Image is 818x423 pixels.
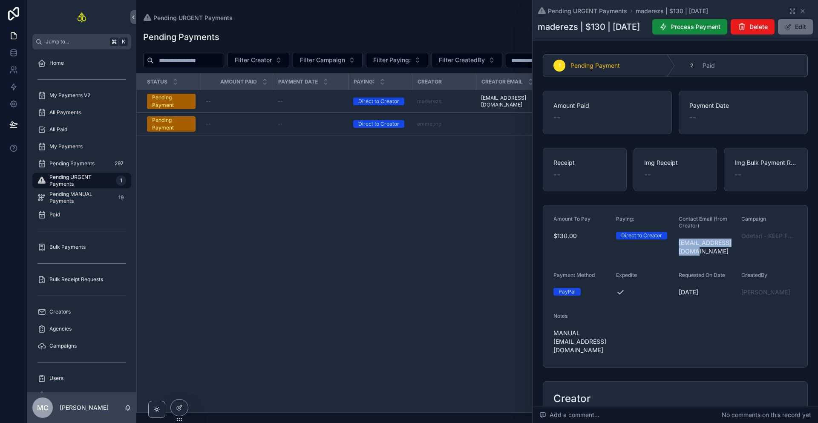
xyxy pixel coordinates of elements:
[206,121,268,127] a: --
[206,121,211,127] span: --
[32,321,131,337] a: Agencies
[206,98,211,105] span: --
[679,239,734,256] span: [EMAIL_ADDRESS][DOMAIN_NAME]
[734,158,797,167] span: Img Bulk Payment Receipt (from Bulk Payments)
[32,139,131,154] a: My Payments
[559,288,576,296] div: PayPal
[49,392,74,399] span: My Profile
[741,272,767,278] span: CreatedBy
[734,169,741,181] span: --
[49,325,72,332] span: Agencies
[553,101,661,110] span: Amount Paid
[741,288,790,296] a: [PERSON_NAME]
[49,308,71,315] span: Creators
[300,56,345,64] span: Filter Campaign
[741,232,797,240] a: Odetari - KEEP FOLLOWING
[354,78,374,85] span: Paying:
[636,7,708,15] a: maderezs | $130 | [DATE]
[49,244,86,250] span: Bulk Payments
[731,19,775,35] button: Delete
[32,55,131,71] a: Home
[538,7,627,15] a: Pending URGENT Payments
[621,232,662,239] div: Direct to Creator
[32,190,131,205] a: Pending MANUAL Payments19
[32,156,131,171] a: Pending Payments297
[37,403,49,413] span: MC
[32,239,131,255] a: Bulk Payments
[553,216,590,222] span: Amount To Pay
[112,158,126,169] div: 297
[143,14,233,22] a: Pending URGENT Payments
[147,116,196,132] a: Pending Payment
[228,52,289,68] button: Select Button
[32,272,131,287] a: Bulk Receipt Requests
[553,329,609,354] span: MANUAL [EMAIL_ADDRESS][DOMAIN_NAME]
[60,403,109,412] p: [PERSON_NAME]
[553,112,560,124] span: --
[206,98,268,105] a: --
[147,94,196,109] a: Pending Payment
[373,56,411,64] span: Filter Paying:
[652,19,727,35] button: Process Payment
[152,94,190,109] div: Pending Payment
[49,174,112,187] span: Pending URGENT Payments
[358,120,399,128] div: Direct to Creator
[553,169,560,181] span: --
[432,52,502,68] button: Select Button
[481,95,555,108] a: [EMAIL_ADDRESS][DOMAIN_NAME]
[679,216,727,229] span: Contact Email (from Creator)
[153,14,233,22] span: Pending URGENT Payments
[358,98,399,105] div: Direct to Creator
[778,19,813,35] button: Edit
[116,176,126,186] div: 1
[439,56,485,64] span: Filter CreatedBy
[559,62,561,69] span: 1
[644,169,651,181] span: --
[481,78,523,85] span: Creator Email
[539,411,599,419] span: Add a comment...
[27,49,136,392] div: scrollable content
[749,23,768,31] span: Delete
[417,121,471,127] a: emmepnp
[278,121,283,127] span: --
[278,78,318,85] span: Payment Date
[49,160,95,167] span: Pending Payments
[32,88,131,103] a: My Payments V2
[366,52,428,68] button: Select Button
[32,388,131,403] a: My Profile
[32,34,131,49] button: Jump to...K
[147,78,167,85] span: Status
[49,276,103,283] span: Bulk Receipt Requests
[46,38,107,45] span: Jump to...
[32,371,131,386] a: Users
[644,158,707,167] span: Img Receipt
[235,56,272,64] span: Filter Creator
[417,121,441,127] a: emmepnp
[570,61,620,70] span: Pending Payment
[32,105,131,120] a: All Payments
[77,10,87,24] img: App logo
[689,112,696,124] span: --
[671,23,720,31] span: Process Payment
[741,216,766,222] span: Campaign
[293,52,363,68] button: Select Button
[616,216,634,222] span: Paying:
[49,143,83,150] span: My Payments
[553,392,590,406] h2: Creator
[679,288,734,296] span: [DATE]
[278,98,343,105] a: --
[353,98,407,105] a: Direct to Creator
[418,78,442,85] span: Creator
[49,375,63,382] span: Users
[417,98,441,105] a: maderezs
[690,62,693,69] span: 2
[278,98,283,105] span: --
[49,92,90,99] span: My Payments V2
[703,61,715,70] span: Paid
[616,272,637,278] span: Expedite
